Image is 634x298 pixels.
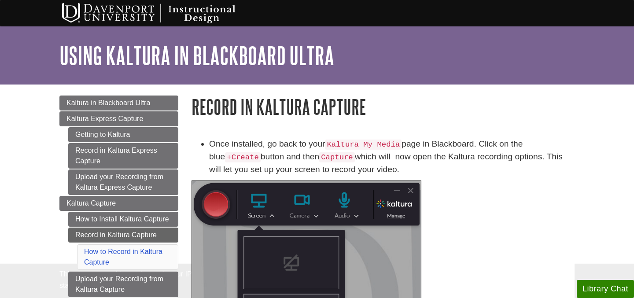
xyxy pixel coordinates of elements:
a: Kaltura in Blackboard Ultra [59,96,178,110]
code: +Create [225,152,261,162]
a: How to Record in Kaltura Capture [84,248,162,266]
a: Getting to Kaltura [68,127,178,142]
span: Kaltura in Blackboard Ultra [66,99,150,107]
a: Upload your Recording from Kaltura Capture [68,272,178,297]
a: Record in Kaltura Express Capture [68,143,178,169]
a: How to Install Kaltura Capture [68,212,178,227]
h1: Record in Kaltura Capture [192,96,575,118]
li: Once installed, go back to your page in Blackboard. Click on the blue button and then which will ... [209,138,575,176]
span: Kaltura Capture [66,199,116,207]
a: Kaltura Express Capture [59,111,178,126]
code: Capture [319,152,355,162]
button: Library Chat [577,280,634,298]
a: Record in Kaltura Capture [68,228,178,243]
a: Using Kaltura in Blackboard Ultra [59,42,334,69]
a: Kaltura Capture [59,196,178,211]
code: Kaltura My Media [325,140,402,150]
img: Davenport University Instructional Design [55,2,266,24]
div: Guide Page Menu [59,96,178,297]
span: Kaltura Express Capture [66,115,143,122]
a: Upload your Recording from Kaltura Express Capture [68,169,178,195]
